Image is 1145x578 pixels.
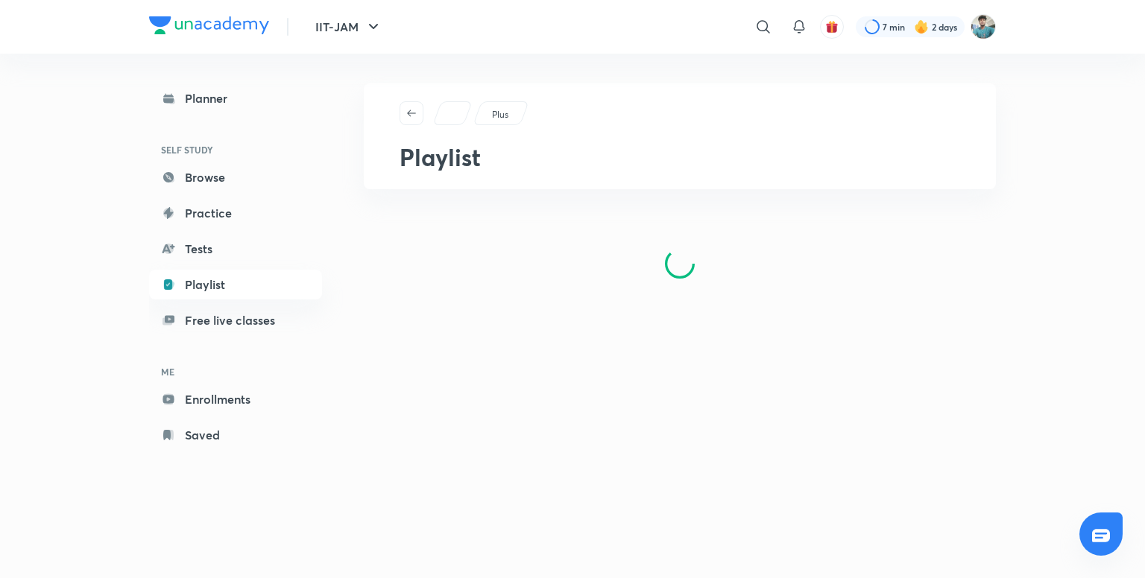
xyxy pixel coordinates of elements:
h6: SELF STUDY [149,137,322,162]
a: Tests [149,234,322,264]
a: Plus [490,108,511,121]
p: Plus [492,108,508,121]
a: Playlist [149,270,322,299]
a: Company Logo [149,16,269,38]
img: ARINDAM MONDAL [971,14,996,39]
img: avatar [825,20,839,34]
button: IIT-JAM [306,12,391,42]
button: avatar [820,15,844,39]
a: Planner [149,83,322,113]
img: streak [914,19,929,34]
a: Browse [149,162,322,192]
h6: ME [149,359,322,384]
a: Enrollments [149,384,322,414]
span: Playlist [400,141,481,173]
img: Company Logo [149,16,269,34]
a: Free live classes [149,305,322,335]
a: Saved [149,420,322,450]
a: Practice [149,198,322,228]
